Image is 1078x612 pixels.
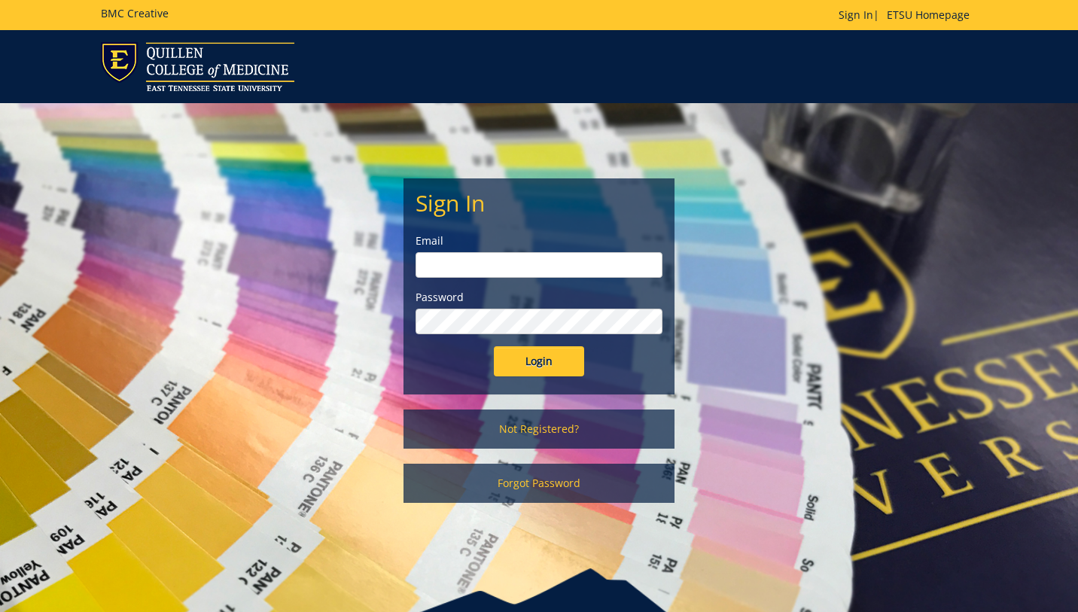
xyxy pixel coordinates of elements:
[101,8,169,19] h5: BMC Creative
[416,190,662,215] h2: Sign In
[101,42,294,91] img: ETSU logo
[839,8,873,22] a: Sign In
[416,290,662,305] label: Password
[403,464,675,503] a: Forgot Password
[839,8,977,23] p: |
[416,233,662,248] label: Email
[879,8,977,22] a: ETSU Homepage
[494,346,584,376] input: Login
[403,410,675,449] a: Not Registered?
